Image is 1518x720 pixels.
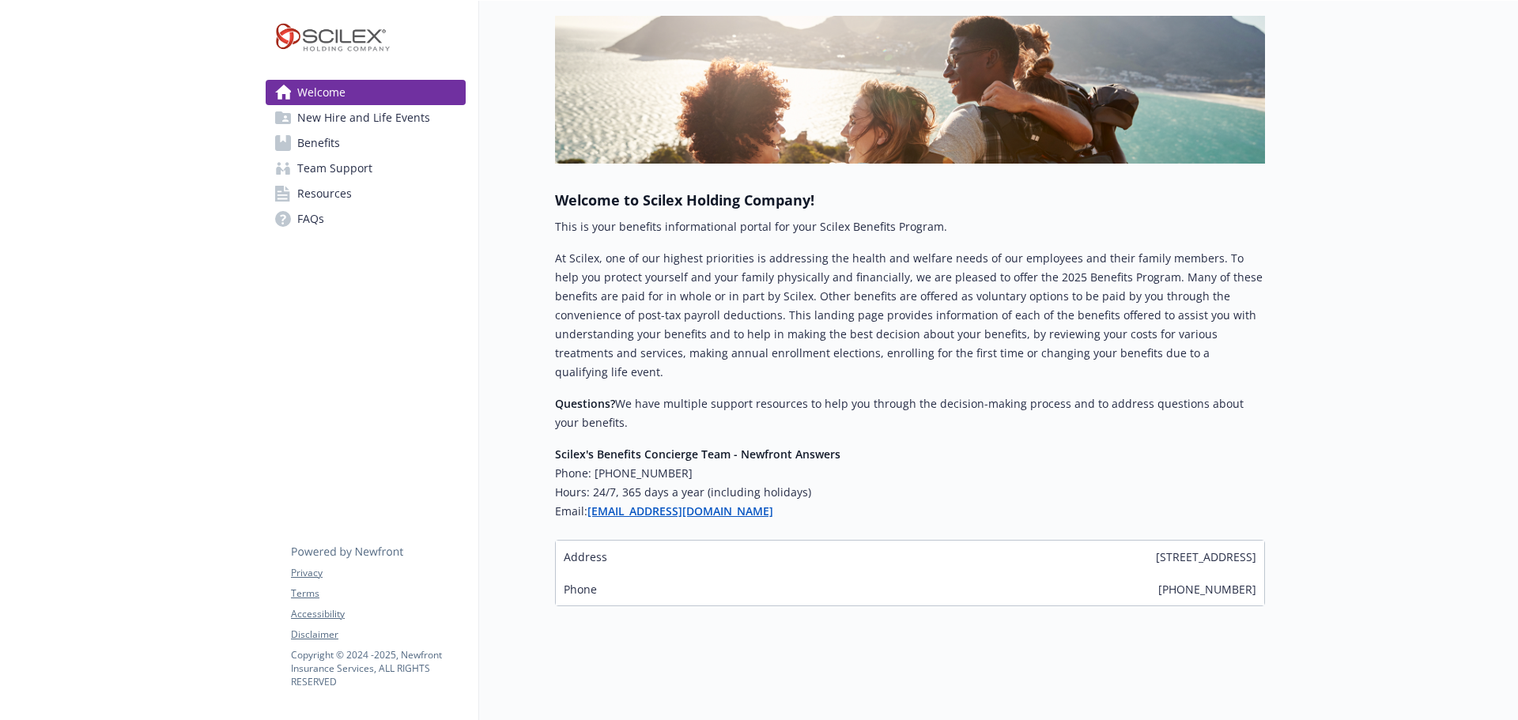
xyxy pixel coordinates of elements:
[266,206,466,232] a: FAQs
[587,503,773,518] a: [EMAIL_ADDRESS][DOMAIN_NAME]
[1156,548,1256,565] span: [STREET_ADDRESS]
[555,447,840,462] strong: Scilex's Benefits Concierge Team - Newfront Answers
[297,156,372,181] span: Team Support
[297,105,430,130] span: New Hire and Life Events
[555,464,1265,483] h6: Phone: [PHONE_NUMBER]
[266,130,466,156] a: Benefits
[555,190,814,209] strong: Welcome to Scilex Holding Company!
[297,206,324,232] span: FAQs
[297,130,340,156] span: Benefits
[291,648,465,688] p: Copyright © 2024 - 2025 , Newfront Insurance Services, ALL RIGHTS RESERVED
[555,483,1265,502] h6: Hours: 24/7, 365 days a year (including holidays)​
[291,607,465,621] a: Accessibility
[555,249,1265,382] p: At Scilex, one of our highest priorities is addressing the health and welfare needs of our employ...
[564,581,597,597] span: Phone
[266,80,466,105] a: Welcome
[266,156,466,181] a: Team Support
[555,502,1265,521] h6: Email:
[555,394,1265,432] p: We have multiple support resources to help you through the decision-making process and to address...
[291,628,465,642] a: Disclaimer
[555,16,1265,164] img: overview page banner
[297,181,352,206] span: Resources
[266,181,466,206] a: Resources
[555,396,615,411] strong: Questions?
[291,586,465,601] a: Terms
[564,548,607,565] span: Address
[291,566,465,580] a: Privacy
[266,105,466,130] a: New Hire and Life Events
[297,80,346,105] span: Welcome
[555,217,1265,236] p: This is your benefits informational portal for your Scilex Benefits Program.
[1158,581,1256,597] span: [PHONE_NUMBER]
